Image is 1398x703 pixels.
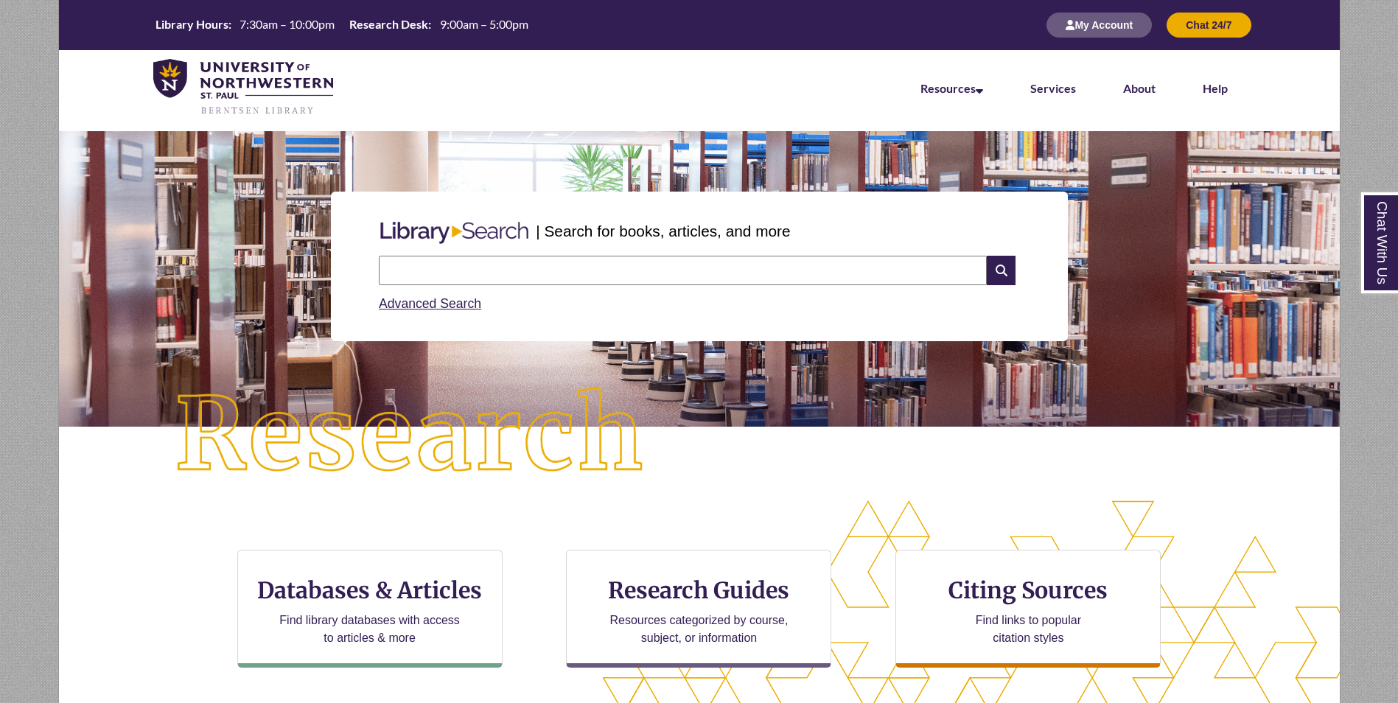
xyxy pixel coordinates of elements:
img: UNWSP Library Logo [153,59,334,116]
button: My Account [1046,13,1152,38]
a: About [1123,81,1156,95]
img: Research [122,335,699,536]
a: My Account [1046,18,1152,31]
a: Databases & Articles Find library databases with access to articles & more [237,550,503,668]
a: Advanced Search [379,296,481,311]
p: Find links to popular citation styles [957,612,1100,647]
a: Services [1030,81,1076,95]
a: Help [1203,81,1228,95]
p: Find library databases with access to articles & more [273,612,466,647]
th: Library Hours: [150,16,234,32]
span: 9:00am – 5:00pm [440,17,528,31]
a: Hours Today [150,16,534,34]
a: Chat 24/7 [1167,18,1251,31]
button: Chat 24/7 [1167,13,1251,38]
a: Citing Sources Find links to popular citation styles [895,550,1161,668]
i: Search [987,256,1015,285]
img: Libary Search [373,216,536,250]
p: | Search for books, articles, and more [536,220,790,242]
a: Research Guides Resources categorized by course, subject, or information [566,550,831,668]
span: 7:30am – 10:00pm [240,17,335,31]
th: Research Desk: [343,16,433,32]
p: Resources categorized by course, subject, or information [603,612,795,647]
a: Resources [920,81,983,95]
h3: Research Guides [579,576,819,604]
table: Hours Today [150,16,534,32]
h3: Citing Sources [939,576,1119,604]
h3: Databases & Articles [250,576,490,604]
